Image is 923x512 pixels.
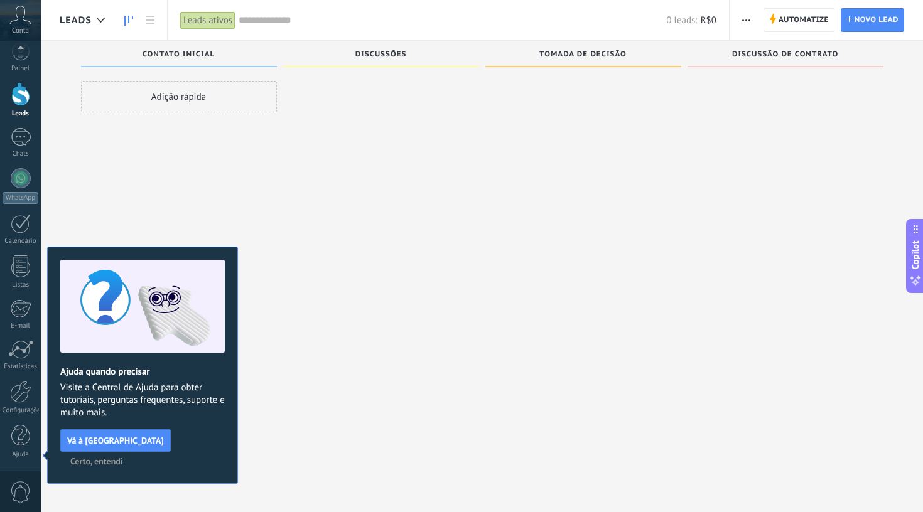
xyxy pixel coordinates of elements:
[666,14,697,26] span: 0 leads:
[3,407,39,415] div: Configurações
[3,110,39,118] div: Leads
[70,457,123,466] span: Certo, entendi
[737,8,755,32] button: Mais
[732,50,838,59] span: Discussão de contrato
[3,65,39,73] div: Painel
[60,14,92,26] span: Leads
[3,150,39,158] div: Chats
[65,452,129,471] button: Certo, entendi
[764,8,834,32] a: Automatize
[3,237,39,245] div: Calendário
[12,27,29,35] span: Conta
[139,8,161,33] a: Lista
[694,50,877,61] div: Discussão de contrato
[779,9,829,31] span: Automatize
[118,8,139,33] a: Leads
[60,429,171,452] button: Vá à [GEOGRAPHIC_DATA]
[539,50,626,59] span: Tomada de decisão
[67,436,164,445] span: Vá à [GEOGRAPHIC_DATA]
[492,50,675,61] div: Tomada de decisão
[3,192,38,204] div: WhatsApp
[841,8,904,32] a: Novo lead
[143,50,215,59] span: Contato inicial
[60,381,225,419] span: Visite a Central de Ajuda para obter tutoriais, perguntas frequentes, suporte e muito mais.
[3,281,39,289] div: Listas
[87,50,271,61] div: Contato inicial
[701,14,716,26] span: R$0
[180,11,235,29] div: Leads ativos
[3,363,39,371] div: Estatísticas
[81,81,277,112] div: Adição rápida
[289,50,473,61] div: Discussões
[3,451,39,459] div: Ajuda
[60,366,225,378] h2: Ajuda quando precisar
[855,9,899,31] span: Novo lead
[355,50,407,59] span: Discussões
[909,241,922,270] span: Copilot
[3,322,39,330] div: E-mail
